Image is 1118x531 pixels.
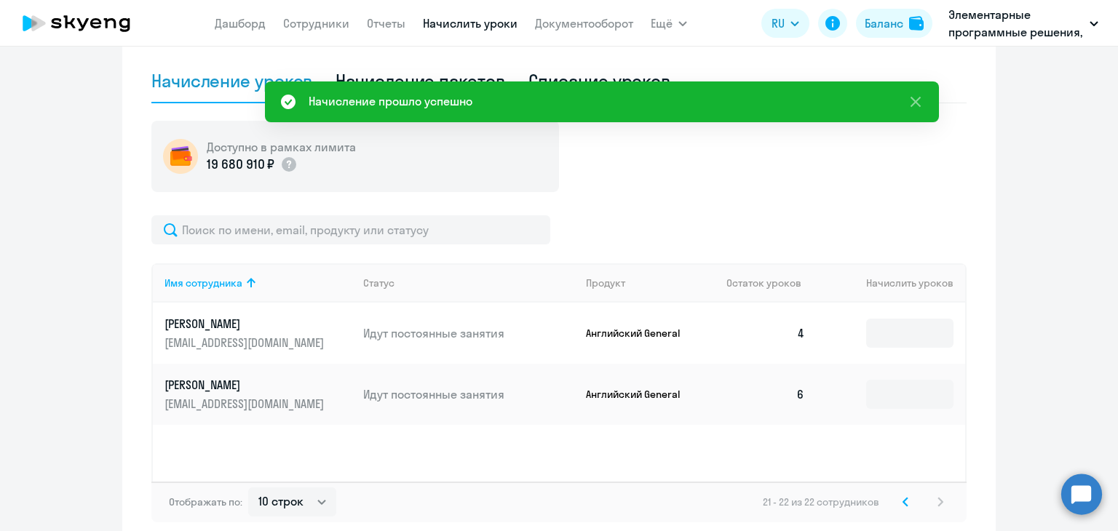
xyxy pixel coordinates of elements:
[164,276,242,290] div: Имя сотрудника
[283,16,349,31] a: Сотрудники
[586,276,715,290] div: Продукт
[423,16,518,31] a: Начислить уроки
[817,263,965,303] th: Начислить уроков
[763,495,879,508] span: 21 - 22 из 22 сотрудников
[761,9,809,38] button: RU
[169,495,242,508] span: Отображать по:
[309,92,472,110] div: Начисление прошло успешно
[715,364,817,425] td: 6
[726,276,801,290] span: Остаток уроков
[151,69,312,92] div: Начисление уроков
[164,396,328,412] p: [EMAIL_ADDRESS][DOMAIN_NAME]
[856,9,932,38] button: Балансbalance
[164,377,352,412] a: [PERSON_NAME][EMAIL_ADDRESS][DOMAIN_NAME]
[715,303,817,364] td: 4
[151,215,550,244] input: Поиск по имени, email, продукту или статусу
[948,6,1084,41] p: Элементарные программные решения, ЭЛЕМЕНТАРНЫЕ ПРОГРАММНЫЕ РЕШЕНИЯ, ООО
[363,276,395,290] div: Статус
[336,69,504,92] div: Начисление пакетов
[164,316,352,351] a: [PERSON_NAME][EMAIL_ADDRESS][DOMAIN_NAME]
[535,16,633,31] a: Документооборот
[164,316,328,332] p: [PERSON_NAME]
[772,15,785,32] span: RU
[164,335,328,351] p: [EMAIL_ADDRESS][DOMAIN_NAME]
[215,16,266,31] a: Дашборд
[651,15,673,32] span: Ещё
[528,69,671,92] div: Списание уроков
[586,276,625,290] div: Продукт
[941,6,1106,41] button: Элементарные программные решения, ЭЛЕМЕНТАРНЫЕ ПРОГРАММНЫЕ РЕШЕНИЯ, ООО
[164,276,352,290] div: Имя сотрудника
[726,276,817,290] div: Остаток уроков
[586,327,695,340] p: Английский General
[865,15,903,32] div: Баланс
[207,139,356,155] h5: Доступно в рамках лимита
[909,16,924,31] img: balance
[363,386,574,402] p: Идут постоянные занятия
[651,9,687,38] button: Ещё
[207,155,274,174] p: 19 680 910 ₽
[363,276,574,290] div: Статус
[367,16,405,31] a: Отчеты
[363,325,574,341] p: Идут постоянные занятия
[164,377,328,393] p: [PERSON_NAME]
[586,388,695,401] p: Английский General
[163,139,198,174] img: wallet-circle.png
